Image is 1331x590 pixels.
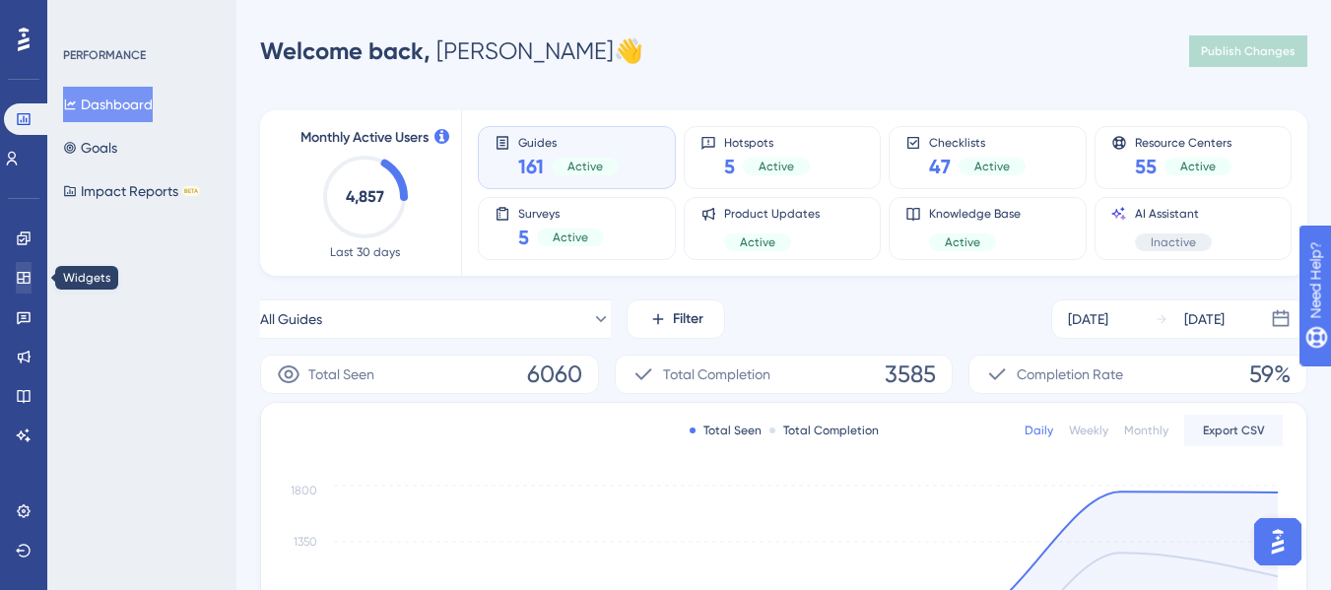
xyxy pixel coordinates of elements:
[724,153,735,180] span: 5
[63,173,200,209] button: Impact ReportsBETA
[1124,423,1168,438] div: Monthly
[567,159,603,174] span: Active
[724,135,810,149] span: Hotspots
[885,359,936,390] span: 3585
[1248,512,1307,571] iframe: UserGuiding AI Assistant Launcher
[1151,234,1196,250] span: Inactive
[673,307,703,331] span: Filter
[1017,362,1123,386] span: Completion Rate
[929,206,1021,222] span: Knowledge Base
[182,186,200,196] div: BETA
[553,229,588,245] span: Active
[769,423,879,438] div: Total Completion
[294,535,317,549] tspan: 1350
[1203,423,1265,438] span: Export CSV
[1135,135,1231,149] span: Resource Centers
[63,87,153,122] button: Dashboard
[260,307,322,331] span: All Guides
[260,299,611,339] button: All Guides
[518,153,544,180] span: 161
[346,187,384,206] text: 4,857
[1025,423,1053,438] div: Daily
[63,47,146,63] div: PERFORMANCE
[518,135,619,149] span: Guides
[1135,153,1157,180] span: 55
[627,299,725,339] button: Filter
[759,159,794,174] span: Active
[1068,307,1108,331] div: [DATE]
[1189,35,1307,67] button: Publish Changes
[63,130,117,165] button: Goals
[690,423,762,438] div: Total Seen
[1184,415,1283,446] button: Export CSV
[47,5,124,29] span: Need Help?
[518,206,604,220] span: Surveys
[330,244,400,260] span: Last 30 days
[260,36,431,65] span: Welcome back,
[1201,43,1296,59] span: Publish Changes
[1069,423,1108,438] div: Weekly
[1135,206,1212,222] span: AI Assistant
[300,126,429,150] span: Monthly Active Users
[945,234,980,250] span: Active
[1249,359,1291,390] span: 59%
[291,484,317,497] tspan: 1800
[308,362,374,386] span: Total Seen
[527,359,582,390] span: 6060
[518,224,529,251] span: 5
[663,362,770,386] span: Total Completion
[260,35,643,67] div: [PERSON_NAME] 👋
[724,206,820,222] span: Product Updates
[740,234,775,250] span: Active
[974,159,1010,174] span: Active
[1180,159,1216,174] span: Active
[929,135,1026,149] span: Checklists
[1184,307,1225,331] div: [DATE]
[929,153,951,180] span: 47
